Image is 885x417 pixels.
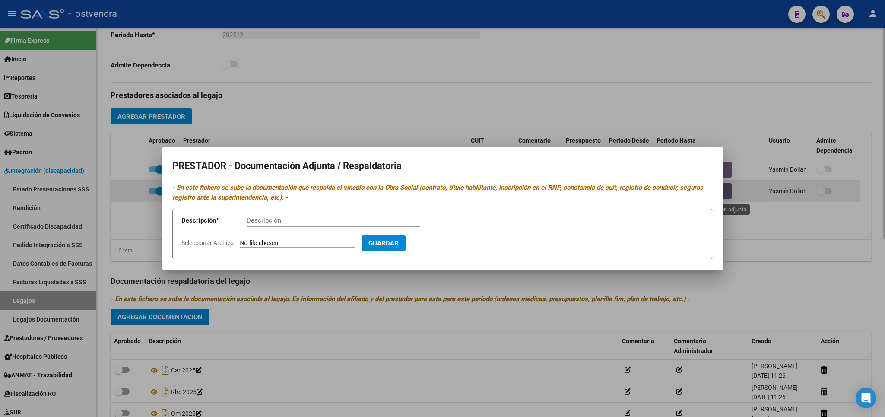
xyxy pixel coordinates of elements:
p: Descripción [181,216,247,226]
i: - En este fichero se sube la documentación que respalda el vínculo con la Obra Social (contrato, ... [172,184,703,201]
button: Guardar [362,235,406,251]
span: Guardar [368,239,399,247]
span: Seleccionar Archivo [181,239,234,246]
h2: PRESTADOR - Documentación Adjunta / Respaldatoria [172,158,713,174]
div: Open Intercom Messenger [856,388,876,408]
